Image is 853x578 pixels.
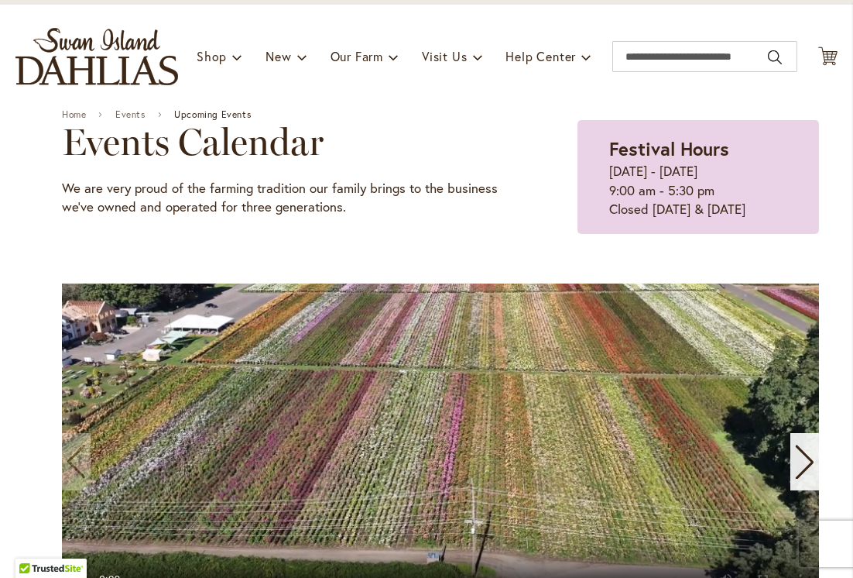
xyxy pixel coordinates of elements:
[197,48,227,64] span: Shop
[15,28,178,85] a: store logo
[62,109,86,120] a: Home
[12,523,55,566] iframe: Launch Accessibility Center
[62,179,500,217] p: We are very proud of the farming tradition our family brings to the business we've owned and oper...
[422,48,467,64] span: Visit Us
[609,162,787,218] p: [DATE] - [DATE] 9:00 am - 5:30 pm Closed [DATE] & [DATE]
[265,48,291,64] span: New
[331,48,383,64] span: Our Farm
[505,48,576,64] span: Help Center
[174,109,251,120] span: Upcoming Events
[115,109,146,120] a: Events
[609,136,729,161] strong: Festival Hours
[62,120,500,163] h2: Events Calendar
